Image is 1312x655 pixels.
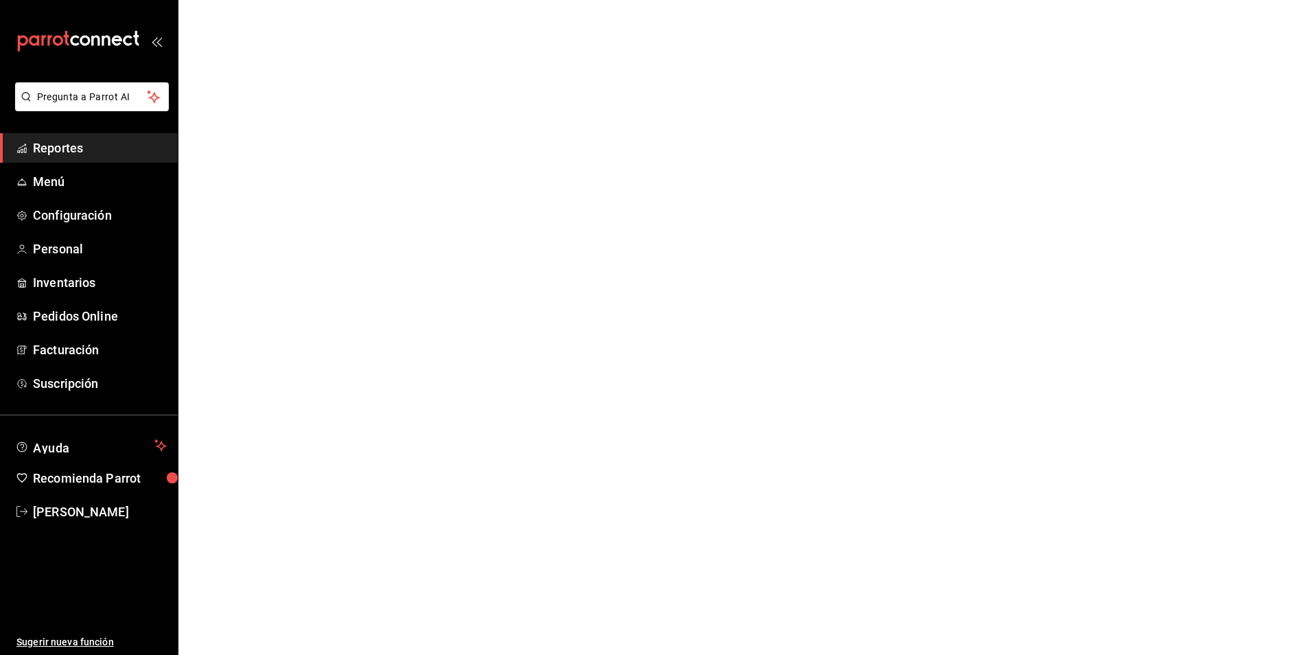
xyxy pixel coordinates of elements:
span: Pregunta a Parrot AI [37,90,148,104]
span: Facturación [33,341,167,359]
span: Pedidos Online [33,307,167,325]
span: Recomienda Parrot [33,469,167,487]
span: Inventarios [33,273,167,292]
button: Pregunta a Parrot AI [15,82,169,111]
span: Configuración [33,206,167,225]
button: open_drawer_menu [151,36,162,47]
span: Menú [33,172,167,191]
span: [PERSON_NAME] [33,503,167,521]
span: Reportes [33,139,167,157]
span: Personal [33,240,167,258]
span: Sugerir nueva función [16,635,167,650]
span: Suscripción [33,374,167,393]
span: Ayuda [33,437,149,454]
a: Pregunta a Parrot AI [10,100,169,114]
